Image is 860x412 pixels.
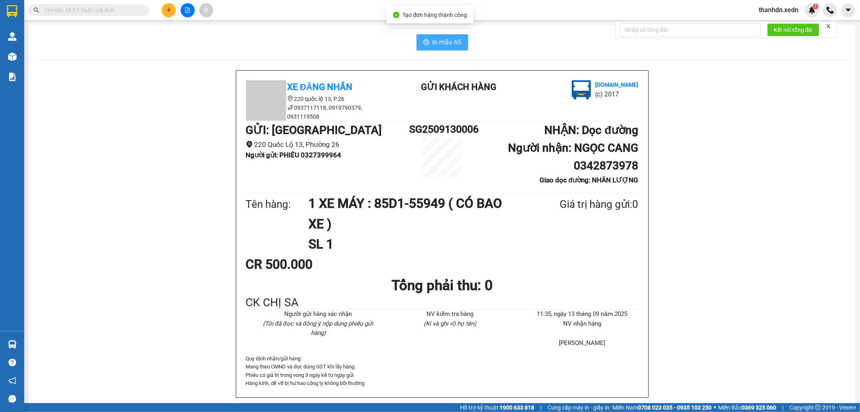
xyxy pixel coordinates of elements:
[815,405,821,410] span: copyright
[8,340,17,349] img: warehouse-icon
[8,377,16,385] span: notification
[246,103,391,121] li: 0937117118, 0919790379, 0931119508
[767,23,819,36] button: Kết nối tổng đài
[181,3,195,17] button: file-add
[287,96,293,101] span: environment
[526,339,638,348] li: [PERSON_NAME]
[409,121,475,137] h1: SG2509130006
[813,4,818,9] sup: 1
[8,395,16,403] span: message
[595,89,638,99] li: (c) 2017
[423,39,429,46] span: printer
[403,12,467,18] span: Tạo đơn hàng thành công
[203,7,209,13] span: aim
[308,193,521,234] h1: 1 XE MÁY : 85D1-55949 ( CÓ BAO XE )
[718,403,776,412] span: Miền Bắc
[620,23,761,36] input: Nhập số tổng đài
[845,6,852,14] span: caret-down
[246,94,391,103] li: 220 quốc lộ 13, P.26
[7,5,17,17] img: logo-vxr
[612,403,712,412] span: Miền Nam
[572,80,591,100] img: logo.jpg
[595,82,638,88] b: [DOMAIN_NAME]
[246,355,639,388] div: Quy định nhận/gửi hàng :
[262,310,375,319] li: Người gửi hàng xác nhận
[540,403,541,412] span: |
[416,34,468,50] button: printerIn mẫu A5
[199,3,213,17] button: aim
[166,7,172,13] span: plus
[287,105,293,110] span: phone
[394,310,506,319] li: NV kiểm tra hàng
[246,139,410,150] li: 220 Quốc Lộ 13, Phường 26
[782,403,783,412] span: |
[162,3,176,17] button: plus
[841,3,855,17] button: caret-down
[741,404,776,411] strong: 0369 525 060
[808,6,816,14] img: icon-new-feature
[508,141,638,172] b: Người nhận : NGỌC CANG 0342873978
[44,6,140,15] input: Tìm tên, số ĐT hoặc mã đơn
[539,176,638,184] b: Giao dọc đường: NHÂN LƯỢNG
[246,141,253,148] span: environment
[246,363,639,387] p: Mang theo CMND và đọc đúng SDT khi lấy hàng Phiếu có giá trị trong vong 3 ngày kể từ ngày gửi Hàn...
[774,25,813,34] span: Kết nối tổng đài
[246,297,639,309] div: CK CHỊ SA
[826,23,831,29] span: close
[8,73,17,81] img: solution-icon
[246,123,382,137] b: GỬI : [GEOGRAPHIC_DATA]
[526,310,638,319] li: 11:35, ngày 13 tháng 09 năm 2025
[460,403,534,412] span: Hỗ trợ kỹ thuật:
[433,37,462,47] span: In mẫu A5
[752,5,805,15] span: thanhdn.xedn
[185,7,190,13] span: file-add
[308,234,521,254] h1: SL 1
[8,359,16,366] span: question-circle
[714,406,716,409] span: ⚪️
[393,12,400,18] span: check-circle
[421,82,496,92] b: Gửi khách hàng
[500,404,534,411] strong: 1900 633 818
[246,151,342,159] b: Người gửi : PHIÊU 0327399964
[544,123,638,137] b: NHẬN : Dọc đường
[814,4,817,9] span: 1
[638,404,712,411] strong: 0708 023 035 - 0935 103 250
[246,254,375,274] div: CR 500.000
[8,32,17,41] img: warehouse-icon
[246,196,309,213] div: Tên hàng:
[8,52,17,61] img: warehouse-icon
[548,403,610,412] span: Cung cấp máy in - giấy in:
[33,7,39,13] span: search
[246,274,639,297] h1: Tổng phải thu: 0
[526,319,638,329] li: NV nhận hàng
[263,320,373,337] i: (Tôi đã đọc và đồng ý nộp dung phiếu gửi hàng)
[287,82,353,92] b: Xe Đăng Nhân
[424,320,476,327] i: (Kí và ghi rõ họ tên)
[521,196,638,213] div: Giá trị hàng gửi: 0
[827,6,834,14] img: phone-icon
